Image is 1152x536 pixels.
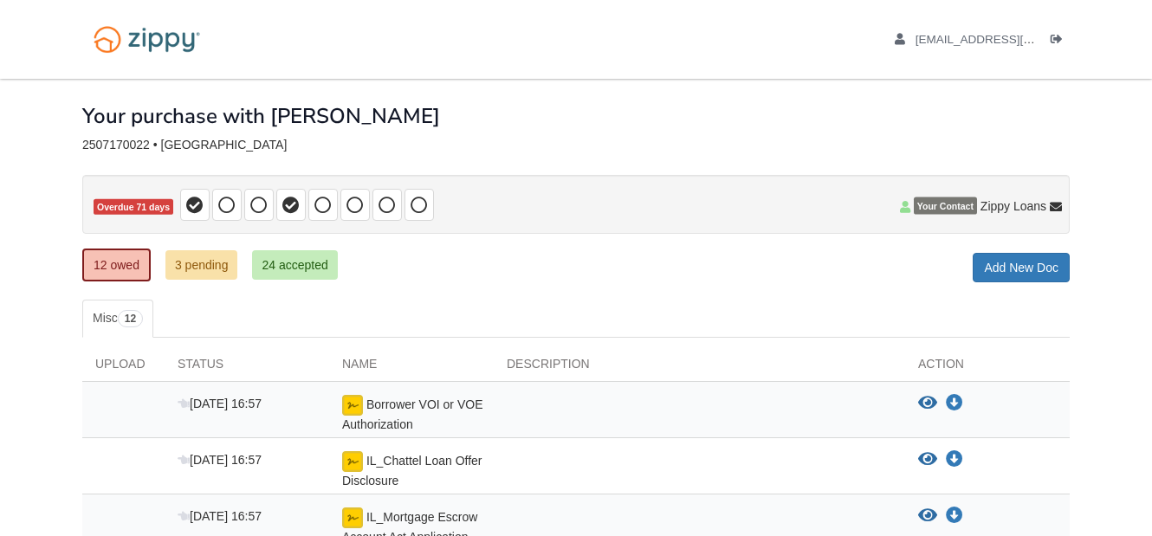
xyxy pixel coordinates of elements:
button: View Borrower VOI or VOE Authorization [918,395,937,412]
img: esign [342,395,363,416]
a: Download Borrower VOI or VOE Authorization [946,397,963,410]
span: [DATE] 16:57 [178,397,262,410]
a: edit profile [895,33,1114,50]
span: Zippy Loans [980,197,1046,215]
img: esign [342,507,363,528]
a: Download IL_Chattel Loan Offer Disclosure [946,453,963,467]
button: View IL_Mortgage Escrow Account Act Application Disclosure [918,507,937,525]
div: 2507170022 • [GEOGRAPHIC_DATA] [82,138,1070,152]
div: Name [329,355,494,381]
a: Add New Doc [973,253,1070,282]
span: IL_Chattel Loan Offer Disclosure [342,454,482,488]
span: festusdoc55@gmail.com [916,33,1114,46]
button: View IL_Chattel Loan Offer Disclosure [918,451,937,468]
a: Log out [1051,33,1070,50]
a: Download IL_Mortgage Escrow Account Act Application Disclosure [946,509,963,523]
a: Misc [82,300,153,338]
div: Upload [82,355,165,381]
span: 12 [118,310,143,327]
img: esign [342,451,363,472]
span: [DATE] 16:57 [178,509,262,523]
img: Logo [82,17,211,61]
div: Status [165,355,329,381]
span: Borrower VOI or VOE Authorization [342,397,482,431]
div: Action [905,355,1070,381]
span: Your Contact [914,197,977,215]
div: Description [494,355,905,381]
span: [DATE] 16:57 [178,453,262,467]
a: 12 owed [82,249,151,281]
a: 3 pending [165,250,238,280]
span: Overdue 71 days [94,199,173,216]
a: 24 accepted [252,250,337,280]
h1: Your purchase with [PERSON_NAME] [82,105,440,127]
